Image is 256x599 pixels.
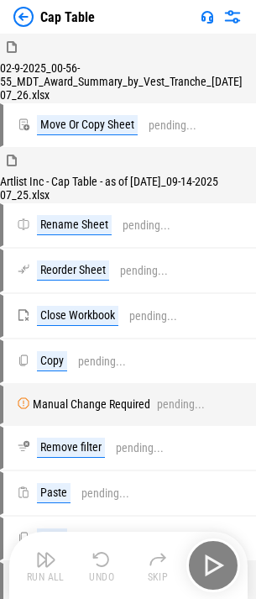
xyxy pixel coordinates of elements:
[40,9,95,25] div: Cap Table
[81,487,129,500] div: pending...
[37,483,71,503] div: Paste
[33,398,150,411] div: Manual Change Required
[129,310,177,323] div: pending...
[201,10,214,24] img: Support
[37,438,105,458] div: Remove filter
[157,398,205,411] div: pending...
[37,528,67,549] div: Copy
[123,219,170,232] div: pending...
[116,442,164,455] div: pending...
[37,351,67,371] div: Copy
[37,115,138,135] div: Move Or Copy Sheet
[78,355,126,368] div: pending...
[222,7,243,27] img: Settings menu
[149,119,196,132] div: pending...
[37,306,118,326] div: Close Workbook
[120,265,168,277] div: pending...
[13,7,34,27] img: Back
[37,260,109,281] div: Reorder Sheet
[37,215,112,235] div: Rename Sheet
